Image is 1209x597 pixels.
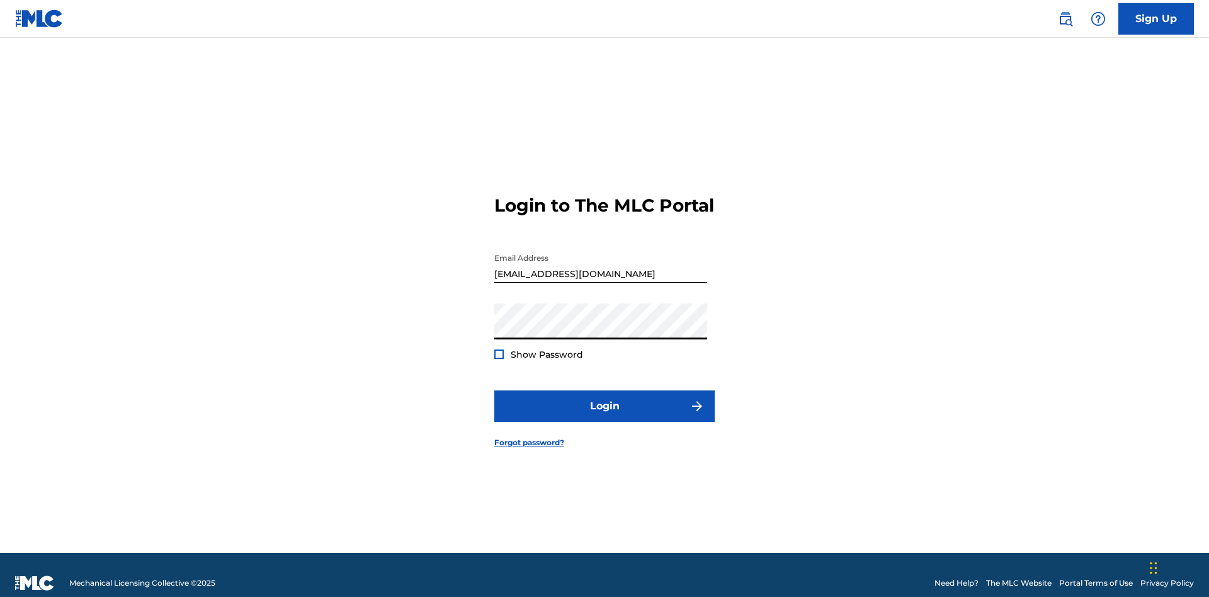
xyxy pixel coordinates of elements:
[1086,6,1111,31] div: Help
[15,576,54,591] img: logo
[1053,6,1078,31] a: Public Search
[1118,3,1194,35] a: Sign Up
[1058,11,1073,26] img: search
[511,349,583,360] span: Show Password
[494,390,715,422] button: Login
[986,577,1052,589] a: The MLC Website
[1146,537,1209,597] iframe: Chat Widget
[69,577,215,589] span: Mechanical Licensing Collective © 2025
[15,9,64,28] img: MLC Logo
[494,437,564,448] a: Forgot password?
[690,399,705,414] img: f7272a7cc735f4ea7f67.svg
[934,577,979,589] a: Need Help?
[1140,577,1194,589] a: Privacy Policy
[494,195,714,217] h3: Login to The MLC Portal
[1091,11,1106,26] img: help
[1059,577,1133,589] a: Portal Terms of Use
[1150,549,1157,587] div: Drag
